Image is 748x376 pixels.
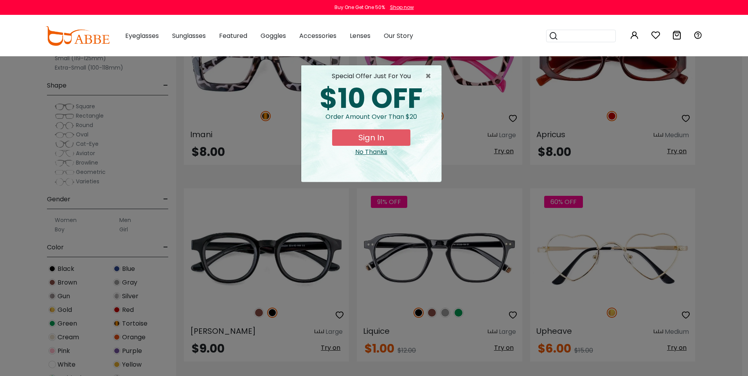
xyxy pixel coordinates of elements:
span: Our Story [384,31,413,40]
span: Featured [219,31,247,40]
div: Shop now [390,4,414,11]
a: Shop now [386,4,414,11]
div: Close [307,147,435,157]
span: Eyeglasses [125,31,159,40]
div: Buy One Get One 50% [334,4,385,11]
div: special offer just for you [307,72,435,81]
span: × [425,72,435,81]
span: Accessories [299,31,336,40]
div: $10 OFF [307,85,435,112]
img: abbeglasses.com [45,26,110,46]
button: Close [425,72,435,81]
span: Sunglasses [172,31,206,40]
div: Order amount over than $20 [307,112,435,129]
button: Sign In [332,129,410,146]
span: Lenses [350,31,370,40]
span: Goggles [261,31,286,40]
